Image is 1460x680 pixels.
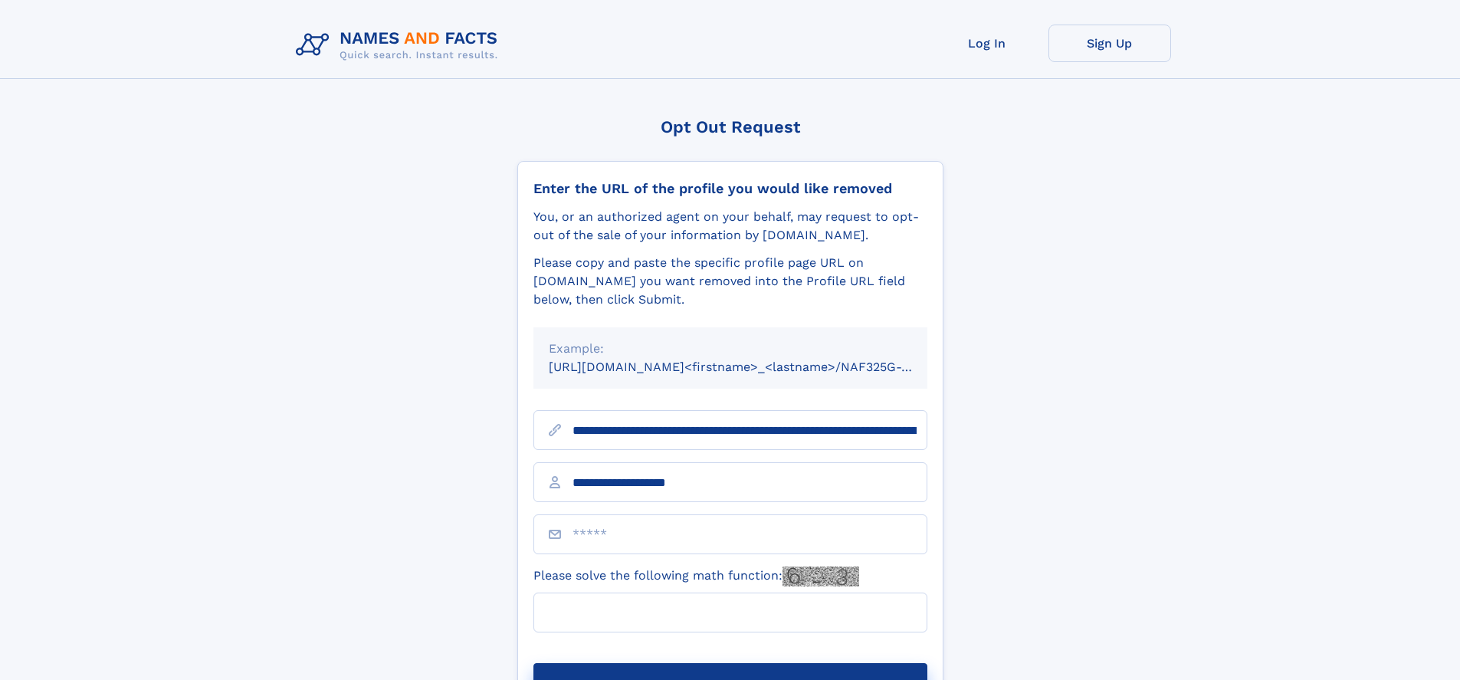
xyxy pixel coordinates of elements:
[533,208,927,245] div: You, or an authorized agent on your behalf, may request to opt-out of the sale of your informatio...
[533,254,927,309] div: Please copy and paste the specific profile page URL on [DOMAIN_NAME] you want removed into the Pr...
[533,180,927,197] div: Enter the URL of the profile you would like removed
[549,360,956,374] small: [URL][DOMAIN_NAME]<firstname>_<lastname>/NAF325G-xxxxxxxx
[549,340,912,358] div: Example:
[533,567,859,586] label: Please solve the following math function:
[926,25,1048,62] a: Log In
[1048,25,1171,62] a: Sign Up
[290,25,510,66] img: Logo Names and Facts
[517,117,943,136] div: Opt Out Request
